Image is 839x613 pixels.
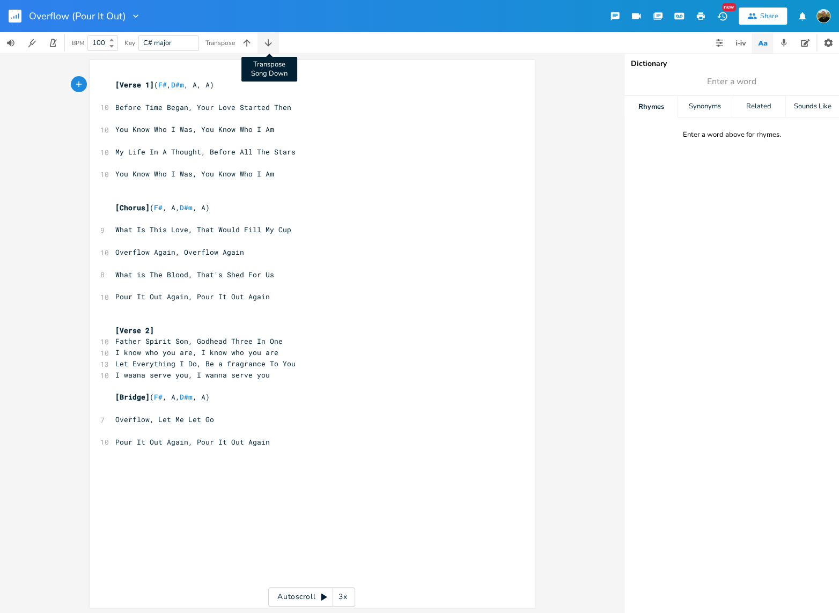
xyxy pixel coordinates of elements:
[631,60,833,68] div: Dictionary
[115,225,291,234] span: What Is This Love, That Would Fill My Cup
[115,169,274,179] span: You Know Who I Was, You Know Who I Am
[115,203,210,212] span: ( , A, , A)
[115,348,278,357] span: I know who you are, I know who you are
[180,392,193,402] span: D#m
[683,130,781,139] div: Enter a word above for rhymes.
[154,392,163,402] span: F#
[72,40,84,46] div: BPM
[115,336,283,346] span: Father Spirit Son, Godhead Three In One
[115,270,274,279] span: What is The Blood, That's Shed For Us
[760,11,778,21] div: Share
[115,415,214,424] span: Overflow, Let Me Let Go
[115,203,150,212] span: [Chorus]
[115,392,210,402] span: ( , A, , A)
[268,587,355,607] div: Autoscroll
[154,203,163,212] span: F#
[171,80,184,90] span: D#m
[115,359,296,368] span: Let Everything I Do, Be a fragrance To You
[115,326,154,335] span: [Verse 2]
[678,96,731,117] div: Synonyms
[115,147,296,157] span: My Life In A Thought, Before All The Stars
[115,80,154,90] span: [Verse 1]
[180,203,193,212] span: D#m
[29,11,126,21] span: Overflow (Pour It Out)
[115,80,214,90] span: ( , , A, A)
[732,96,785,117] div: Related
[739,8,787,25] button: Share
[722,3,736,11] div: New
[707,76,756,88] span: Enter a word
[115,292,270,301] span: Pour It Out Again, Pour It Out Again
[333,587,352,607] div: 3x
[158,80,167,90] span: F#
[115,102,291,112] span: Before Time Began, Your Love Started Then
[115,247,244,257] span: Overflow Again, Overflow Again
[115,392,150,402] span: [Bridge]
[205,40,235,46] div: Transpose
[624,96,678,117] div: Rhymes
[816,9,830,23] img: Jordan Jankoviak
[257,32,279,54] button: Transpose Song Down
[124,40,135,46] div: Key
[115,370,270,380] span: I waana serve you, I wanna serve you
[711,6,733,26] button: New
[143,38,172,48] span: C# major
[115,124,274,134] span: You Know Who I Was, You Know Who I Am
[786,96,839,117] div: Sounds Like
[115,437,270,447] span: Pour It Out Again, Pour It Out Again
